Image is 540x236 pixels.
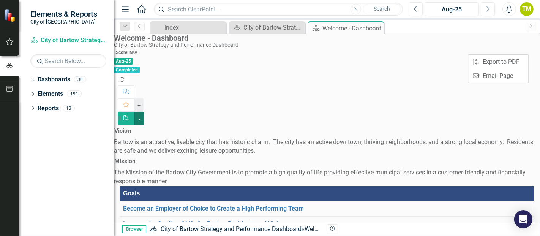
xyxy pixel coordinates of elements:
[63,105,75,111] div: 13
[114,158,136,165] h3: Mission
[154,3,403,16] input: Search ClearPoint...
[322,24,382,33] div: Welcome - Dashboard
[30,10,97,19] span: Elements & Reports
[243,23,303,32] div: City of Bartow Strategy and Performance Dashboard
[4,9,17,22] img: ClearPoint Strategy
[164,23,224,32] div: index
[30,19,97,25] small: City of [GEOGRAPHIC_DATA]
[74,76,86,83] div: 30
[30,54,106,68] input: Search Below...
[123,189,531,198] div: Goals
[114,168,540,186] p: The Mission of the Bartow City Government is to promote a high quality of life providing effectiv...
[38,90,63,98] a: Elements
[114,42,536,48] div: City of Bartow Strategy and Performance Dashboard
[67,91,82,97] div: 191
[123,220,289,227] a: Improve the Quality of Life for Bartow Residents and Visitors
[425,2,479,16] button: Aug-25
[520,2,534,16] button: TM
[38,104,59,113] a: Reports
[231,23,303,32] a: City of Bartow Strategy and Performance Dashboard
[122,225,146,233] span: Browser
[38,75,70,84] a: Dashboards
[114,127,131,134] h3: Vision
[114,138,540,155] p: Bartow is an attractive, livable city that has historic charm. The city has an active downtown, t...
[468,69,528,83] a: Email Page
[114,49,139,56] span: Score: N/A
[428,5,476,14] div: Aug-25
[363,4,401,14] button: Search
[152,23,224,32] a: index
[123,205,304,212] a: Become an Employer of Choice to Create a High Performing Team
[468,55,528,69] a: Export to PDF
[374,6,390,12] span: Search
[114,58,133,65] span: Aug-25
[161,225,302,233] a: City of Bartow Strategy and Performance Dashboard
[305,225,363,233] div: Welcome - Dashboard
[30,36,106,45] a: City of Bartow Strategy and Performance Dashboard
[114,34,536,42] div: Welcome - Dashboard
[514,210,532,228] div: Open Intercom Messenger
[150,225,321,234] div: »
[114,67,140,73] span: Completed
